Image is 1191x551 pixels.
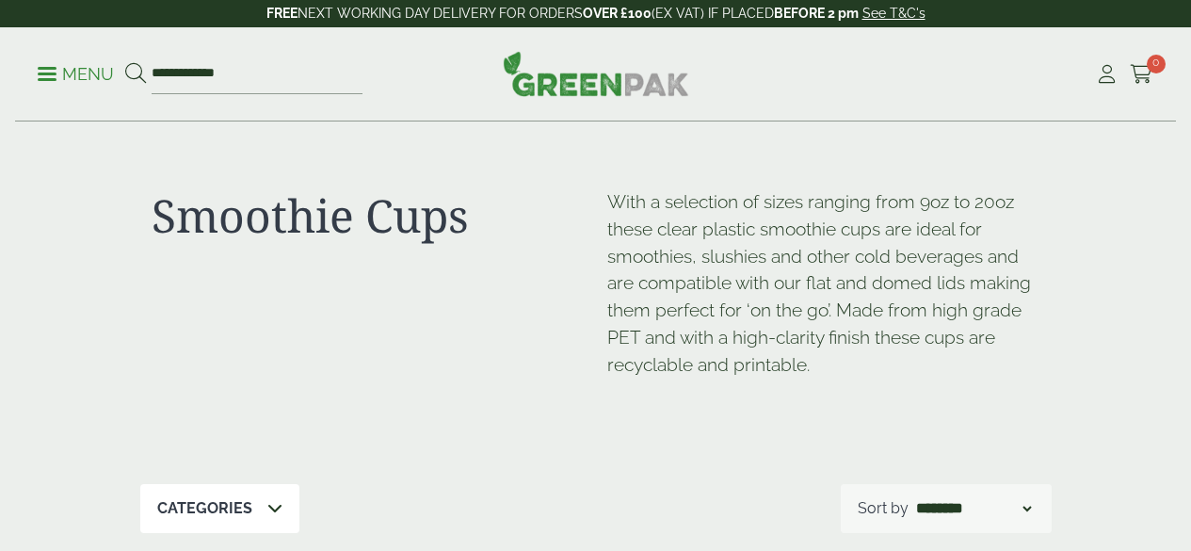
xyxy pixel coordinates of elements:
[774,6,859,21] strong: BEFORE 2 pm
[862,6,925,21] a: See T&C's
[1130,65,1153,84] i: Cart
[38,63,114,82] a: Menu
[1147,55,1166,73] span: 0
[1095,65,1119,84] i: My Account
[607,188,1040,379] p: With a selection of sizes ranging from 9oz to 20oz these clear plastic smoothie cups are ideal fo...
[157,497,252,520] p: Categories
[152,188,585,243] h1: Smoothie Cups
[1130,60,1153,89] a: 0
[583,6,652,21] strong: OVER £100
[912,497,1035,520] select: Shop order
[38,63,114,86] p: Menu
[858,497,909,520] p: Sort by
[503,51,689,96] img: GreenPak Supplies
[266,6,298,21] strong: FREE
